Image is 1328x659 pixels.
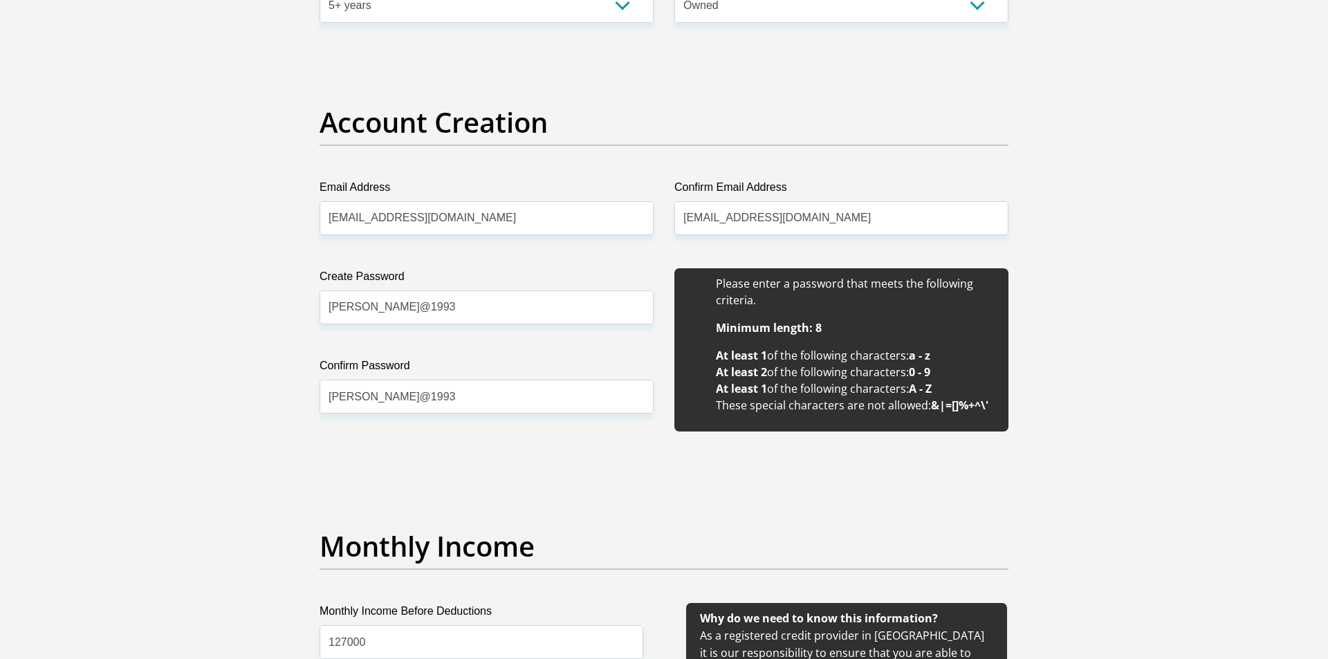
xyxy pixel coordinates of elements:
b: Why do we need to know this information? [700,611,938,626]
b: At least 2 [716,364,767,380]
input: Confirm Password [320,380,654,414]
b: At least 1 [716,381,767,396]
li: of the following characters: [716,364,995,380]
input: Monthly Income Before Deductions [320,625,643,659]
label: Confirm Email Address [674,179,1008,201]
b: Minimum length: 8 [716,320,822,335]
label: Email Address [320,179,654,201]
label: Confirm Password [320,358,654,380]
b: A - Z [909,381,932,396]
li: of the following characters: [716,380,995,397]
li: of the following characters: [716,347,995,364]
input: Email Address [320,201,654,235]
label: Monthly Income Before Deductions [320,603,643,625]
input: Create Password [320,290,654,324]
label: Create Password [320,268,654,290]
input: Confirm Email Address [674,201,1008,235]
li: Please enter a password that meets the following criteria. [716,275,995,308]
b: a - z [909,348,930,363]
li: These special characters are not allowed: [716,397,995,414]
b: At least 1 [716,348,767,363]
b: 0 - 9 [909,364,930,380]
b: &|=[]%+^\' [931,398,988,413]
h2: Monthly Income [320,530,1008,563]
h2: Account Creation [320,106,1008,139]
